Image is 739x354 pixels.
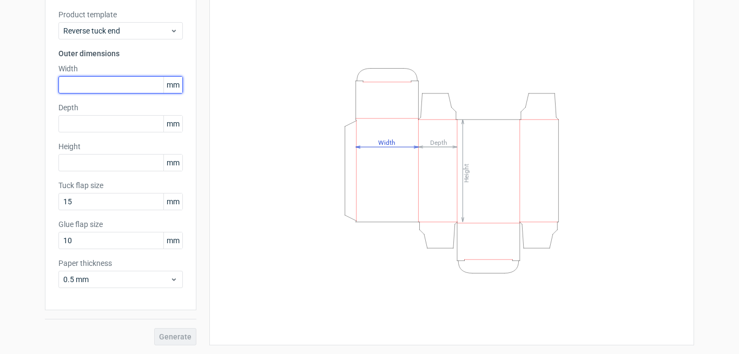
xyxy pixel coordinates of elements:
tspan: Depth [430,138,447,146]
h3: Outer dimensions [58,48,183,59]
tspan: Width [378,138,395,146]
label: Width [58,63,183,74]
span: mm [163,193,182,210]
label: Height [58,141,183,152]
span: 0.5 mm [63,274,170,285]
label: Tuck flap size [58,180,183,191]
label: Glue flap size [58,219,183,230]
label: Product template [58,9,183,20]
span: mm [163,116,182,132]
label: Paper thickness [58,258,183,269]
span: mm [163,232,182,249]
span: mm [163,155,182,171]
span: mm [163,77,182,93]
label: Depth [58,102,183,113]
tspan: Height [463,163,470,182]
span: Reverse tuck end [63,25,170,36]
